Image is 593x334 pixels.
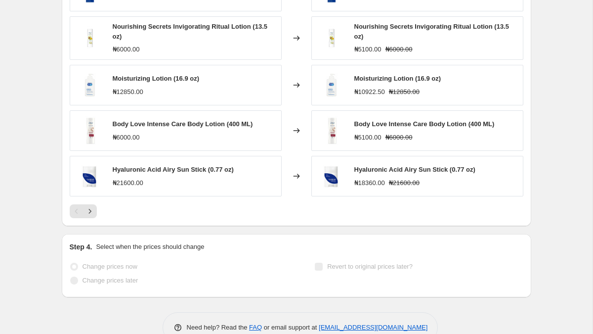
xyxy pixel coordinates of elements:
span: Nourishing Secrets Invigorating Ritual Lotion (13.5 oz) [354,23,509,40]
strike: ₦12850.00 [389,87,420,97]
div: ₦5100.00 [354,45,381,54]
span: Hyaluronic Acid Airy Sun Stick (0.77 oz) [113,166,234,173]
p: Select when the prices should change [96,242,204,252]
a: [EMAIL_ADDRESS][DOMAIN_NAME] [319,324,427,331]
div: ₦21600.00 [113,178,143,188]
a: FAQ [249,324,262,331]
span: Body Love Intense Care Body Lotion (400 ML) [113,120,253,128]
div: ₦18360.00 [354,178,385,188]
strike: ₦6000.00 [385,133,413,143]
img: Untitleddesign_1a168cca-1e09-4d65-a5c9-6040fa46c3d8_80x.jpg [317,23,346,53]
img: 3_82c6488f-233c-453e-9025-47de2d94392c_80x.png [317,161,346,191]
span: Hyaluronic Acid Airy Sun Stick (0.77 oz) [354,166,475,173]
img: 3_82c6488f-233c-453e-9025-47de2d94392c_80x.png [75,161,105,191]
img: 1_d739e0bf-36d1-4722-9c4c-13bd89b61d36_80x.jpg [75,70,105,100]
nav: Pagination [70,204,97,218]
div: ₦12850.00 [113,87,143,97]
div: ₦6000.00 [113,133,140,143]
div: ₦10922.50 [354,87,385,97]
strike: ₦21600.00 [389,178,420,188]
span: Moisturizing Lotion (16.9 oz) [354,75,441,82]
strike: ₦6000.00 [385,45,413,54]
span: Need help? Read the [187,324,250,331]
img: Untitleddesign_1a168cca-1e09-4d65-a5c9-6040fa46c3d8_80x.jpg [75,23,105,53]
span: Moisturizing Lotion (16.9 oz) [113,75,200,82]
img: 1_6b0a5c3b-0a4b-454e-8b82-5360e5925e5d_80x.png [75,116,105,145]
div: ₦5100.00 [354,133,381,143]
span: Body Love Intense Care Body Lotion (400 ML) [354,120,495,128]
h2: Step 4. [70,242,92,252]
span: Revert to original prices later? [327,263,413,270]
span: or email support at [262,324,319,331]
img: 1_d739e0bf-36d1-4722-9c4c-13bd89b61d36_80x.jpg [317,70,346,100]
span: Change prices now [83,263,137,270]
span: Nourishing Secrets Invigorating Ritual Lotion (13.5 oz) [113,23,267,40]
button: Next [83,204,97,218]
div: ₦6000.00 [113,45,140,54]
img: 1_6b0a5c3b-0a4b-454e-8b82-5360e5925e5d_80x.png [317,116,346,145]
span: Change prices later [83,277,138,284]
